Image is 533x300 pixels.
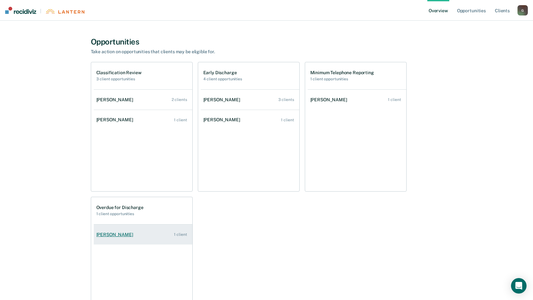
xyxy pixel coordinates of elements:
[96,232,136,237] div: [PERSON_NAME]
[5,7,36,14] img: Recidiviz
[203,70,242,75] h1: Early Discharge
[91,49,317,55] div: Take action on opportunities that clients may be eligible for.
[96,117,136,123] div: [PERSON_NAME]
[36,8,45,14] span: |
[388,97,401,102] div: 1 client
[94,91,192,109] a: [PERSON_NAME] 2 clients
[203,117,243,123] div: [PERSON_NAME]
[94,225,192,244] a: [PERSON_NAME] 1 client
[308,91,406,109] a: [PERSON_NAME] 1 client
[310,77,374,81] h2: 1 client opportunities
[96,212,144,216] h2: 1 client opportunities
[174,232,187,237] div: 1 client
[96,97,136,103] div: [PERSON_NAME]
[96,70,142,75] h1: Classification Review
[281,118,294,122] div: 1 client
[201,91,299,109] a: [PERSON_NAME] 3 clients
[94,111,192,129] a: [PERSON_NAME] 1 client
[96,205,144,210] h1: Overdue for Discharge
[91,37,442,46] div: Opportunities
[517,5,528,15] button: G
[5,7,84,14] a: |
[174,118,187,122] div: 1 client
[203,77,242,81] h2: 4 client opportunities
[310,97,350,103] div: [PERSON_NAME]
[310,70,374,75] h1: Minimum Telephone Reporting
[96,77,142,81] h2: 3 client opportunities
[172,97,187,102] div: 2 clients
[511,278,527,294] div: Open Intercom Messenger
[203,97,243,103] div: [PERSON_NAME]
[45,9,84,14] img: Lantern
[278,97,294,102] div: 3 clients
[201,111,299,129] a: [PERSON_NAME] 1 client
